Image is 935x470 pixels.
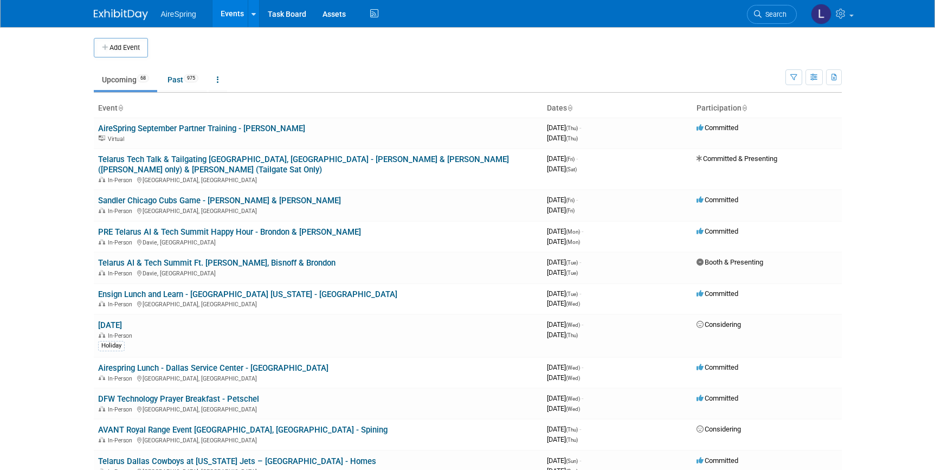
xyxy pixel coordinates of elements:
[567,104,572,112] a: Sort by Start Date
[108,437,136,444] span: In-Person
[98,425,388,435] a: AVANT Royal Range Event [GEOGRAPHIC_DATA], [GEOGRAPHIC_DATA] - Spining
[566,291,578,297] span: (Tue)
[566,197,575,203] span: (Fri)
[566,166,577,172] span: (Sat)
[547,320,583,329] span: [DATE]
[547,363,583,371] span: [DATE]
[566,136,578,141] span: (Thu)
[697,394,738,402] span: Committed
[108,270,136,277] span: In-Person
[547,331,578,339] span: [DATE]
[547,268,578,276] span: [DATE]
[566,365,580,371] span: (Wed)
[566,332,578,338] span: (Thu)
[98,299,538,308] div: [GEOGRAPHIC_DATA], [GEOGRAPHIC_DATA]
[697,196,738,204] span: Committed
[762,10,786,18] span: Search
[99,375,105,381] img: In-Person Event
[98,237,538,246] div: Davie, [GEOGRAPHIC_DATA]
[98,124,305,133] a: AireSpring September Partner Training - [PERSON_NAME]
[547,258,581,266] span: [DATE]
[99,270,105,275] img: In-Person Event
[582,394,583,402] span: -
[566,375,580,381] span: (Wed)
[547,227,583,235] span: [DATE]
[566,301,580,307] span: (Wed)
[98,374,538,382] div: [GEOGRAPHIC_DATA], [GEOGRAPHIC_DATA]
[692,99,842,118] th: Participation
[98,196,341,205] a: Sandler Chicago Cubs Game - [PERSON_NAME] & [PERSON_NAME]
[98,394,259,404] a: DFW Technology Prayer Breakfast - Petschel
[98,258,336,268] a: Telarus AI & Tech Summit Ft. [PERSON_NAME], Bisnoff & Brondon
[566,458,578,464] span: (Sun)
[161,10,196,18] span: AireSpring
[697,289,738,298] span: Committed
[94,38,148,57] button: Add Event
[697,320,741,329] span: Considering
[547,289,581,298] span: [DATE]
[547,134,578,142] span: [DATE]
[566,125,578,131] span: (Thu)
[566,406,580,412] span: (Wed)
[547,299,580,307] span: [DATE]
[566,239,580,245] span: (Mon)
[547,165,577,173] span: [DATE]
[697,154,777,163] span: Committed & Presenting
[579,289,581,298] span: -
[579,124,581,132] span: -
[98,341,125,351] div: Holiday
[566,208,575,214] span: (Fri)
[94,9,148,20] img: ExhibitDay
[566,260,578,266] span: (Tue)
[576,196,578,204] span: -
[98,435,538,444] div: [GEOGRAPHIC_DATA], [GEOGRAPHIC_DATA]
[566,229,580,235] span: (Mon)
[99,437,105,442] img: In-Person Event
[697,456,738,465] span: Committed
[811,4,831,24] img: Lisa Chow
[98,154,509,175] a: Telarus Tech Talk & Tailgating [GEOGRAPHIC_DATA], [GEOGRAPHIC_DATA] - [PERSON_NAME] & [PERSON_NAM...
[98,404,538,413] div: [GEOGRAPHIC_DATA], [GEOGRAPHIC_DATA]
[184,74,198,82] span: 975
[566,270,578,276] span: (Tue)
[108,332,136,339] span: In-Person
[697,258,763,266] span: Booth & Presenting
[108,177,136,184] span: In-Person
[137,74,149,82] span: 68
[579,258,581,266] span: -
[547,196,578,204] span: [DATE]
[98,289,397,299] a: Ensign Lunch and Learn - [GEOGRAPHIC_DATA] [US_STATE] - [GEOGRAPHIC_DATA]
[98,175,538,184] div: [GEOGRAPHIC_DATA], [GEOGRAPHIC_DATA]
[99,136,105,141] img: Virtual Event
[108,136,127,143] span: Virtual
[99,177,105,182] img: In-Person Event
[547,374,580,382] span: [DATE]
[582,227,583,235] span: -
[741,104,747,112] a: Sort by Participation Type
[108,208,136,215] span: In-Person
[108,239,136,246] span: In-Person
[697,227,738,235] span: Committed
[159,69,207,90] a: Past975
[579,425,581,433] span: -
[94,99,543,118] th: Event
[582,363,583,371] span: -
[99,332,105,338] img: In-Person Event
[543,99,692,118] th: Dates
[579,456,581,465] span: -
[547,404,580,413] span: [DATE]
[98,206,538,215] div: [GEOGRAPHIC_DATA], [GEOGRAPHIC_DATA]
[108,301,136,308] span: In-Person
[576,154,578,163] span: -
[547,124,581,132] span: [DATE]
[94,69,157,90] a: Upcoming68
[547,394,583,402] span: [DATE]
[99,208,105,213] img: In-Person Event
[99,301,105,306] img: In-Person Event
[108,375,136,382] span: In-Person
[547,425,581,433] span: [DATE]
[566,427,578,433] span: (Thu)
[566,396,580,402] span: (Wed)
[582,320,583,329] span: -
[98,456,376,466] a: Telarus Dallas Cowboys at [US_STATE] Jets – [GEOGRAPHIC_DATA] - Homes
